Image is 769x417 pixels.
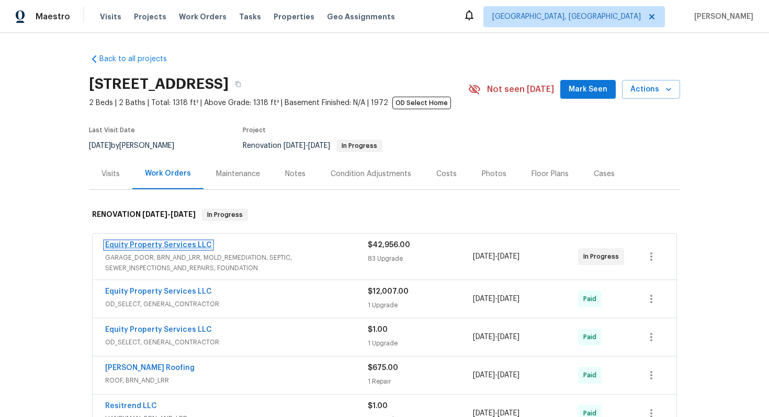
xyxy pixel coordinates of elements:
[622,80,680,99] button: Actions
[105,288,212,295] a: Equity Property Services LLC
[497,333,519,341] span: [DATE]
[105,364,195,372] a: [PERSON_NAME] Roofing
[89,198,680,231] div: RENOVATION [DATE]-[DATE]In Progress
[368,402,388,410] span: $1.00
[105,252,368,273] span: GARAGE_DOOR, BRN_AND_LRR, MOLD_REMEDIATION, SEPTIC, SEWER_INSPECTIONS_AND_REPAIRS, FOUNDATION
[497,253,519,260] span: [DATE]
[308,142,330,149] span: [DATE]
[368,300,473,310] div: 1 Upgrade
[368,338,473,349] div: 1 Upgrade
[583,294,601,304] span: Paid
[337,143,381,149] span: In Progress
[583,251,623,262] span: In Progress
[145,168,191,179] div: Work Orders
[473,372,495,379] span: [DATE]
[583,370,601,380] span: Paid
[368,288,409,295] span: $12,007.00
[92,209,196,221] h6: RENOVATION
[560,80,616,99] button: Mark Seen
[473,251,519,262] span: -
[216,169,260,179] div: Maintenance
[473,295,495,303] span: [DATE]
[284,142,330,149] span: -
[285,169,306,179] div: Notes
[142,211,167,218] span: [DATE]
[179,11,227,22] span: Work Orders
[368,364,398,372] span: $675.00
[497,372,519,379] span: [DATE]
[105,299,368,309] span: OD_SELECT, GENERAL_CONTRACTOR
[487,84,554,95] span: Not seen [DATE]
[89,142,111,149] span: [DATE]
[331,169,411,179] div: Condition Adjustments
[89,127,135,133] span: Last Visit Date
[171,211,196,218] span: [DATE]
[473,410,495,417] span: [DATE]
[473,370,519,380] span: -
[569,83,607,96] span: Mark Seen
[473,294,519,304] span: -
[473,333,495,341] span: [DATE]
[368,376,473,387] div: 1 Repair
[497,295,519,303] span: [DATE]
[89,79,229,89] h2: [STREET_ADDRESS]
[482,169,506,179] div: Photos
[243,142,382,149] span: Renovation
[436,169,457,179] div: Costs
[105,337,368,348] span: OD_SELECT, GENERAL_CONTRACTOR
[142,211,196,218] span: -
[239,13,261,20] span: Tasks
[274,11,314,22] span: Properties
[105,241,212,249] a: Equity Property Services LLC
[473,253,495,260] span: [DATE]
[203,210,247,220] span: In Progress
[101,169,120,179] div: Visits
[89,98,468,108] span: 2 Beds | 2 Baths | Total: 1318 ft² | Above Grade: 1318 ft² | Basement Finished: N/A | 1972
[105,402,157,410] a: Resitrend LLC
[531,169,569,179] div: Floor Plans
[368,253,473,264] div: 83 Upgrade
[690,11,753,22] span: [PERSON_NAME]
[89,54,189,64] a: Back to all projects
[630,83,672,96] span: Actions
[392,97,451,109] span: OD Select Home
[284,142,306,149] span: [DATE]
[492,11,641,22] span: [GEOGRAPHIC_DATA], [GEOGRAPHIC_DATA]
[368,241,410,249] span: $42,956.00
[105,375,368,386] span: ROOF, BRN_AND_LRR
[243,127,266,133] span: Project
[368,326,388,333] span: $1.00
[594,169,615,179] div: Cases
[583,332,601,342] span: Paid
[100,11,121,22] span: Visits
[229,75,247,94] button: Copy Address
[327,11,395,22] span: Geo Assignments
[473,332,519,342] span: -
[134,11,166,22] span: Projects
[89,140,187,152] div: by [PERSON_NAME]
[497,410,519,417] span: [DATE]
[36,11,70,22] span: Maestro
[105,326,212,333] a: Equity Property Services LLC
